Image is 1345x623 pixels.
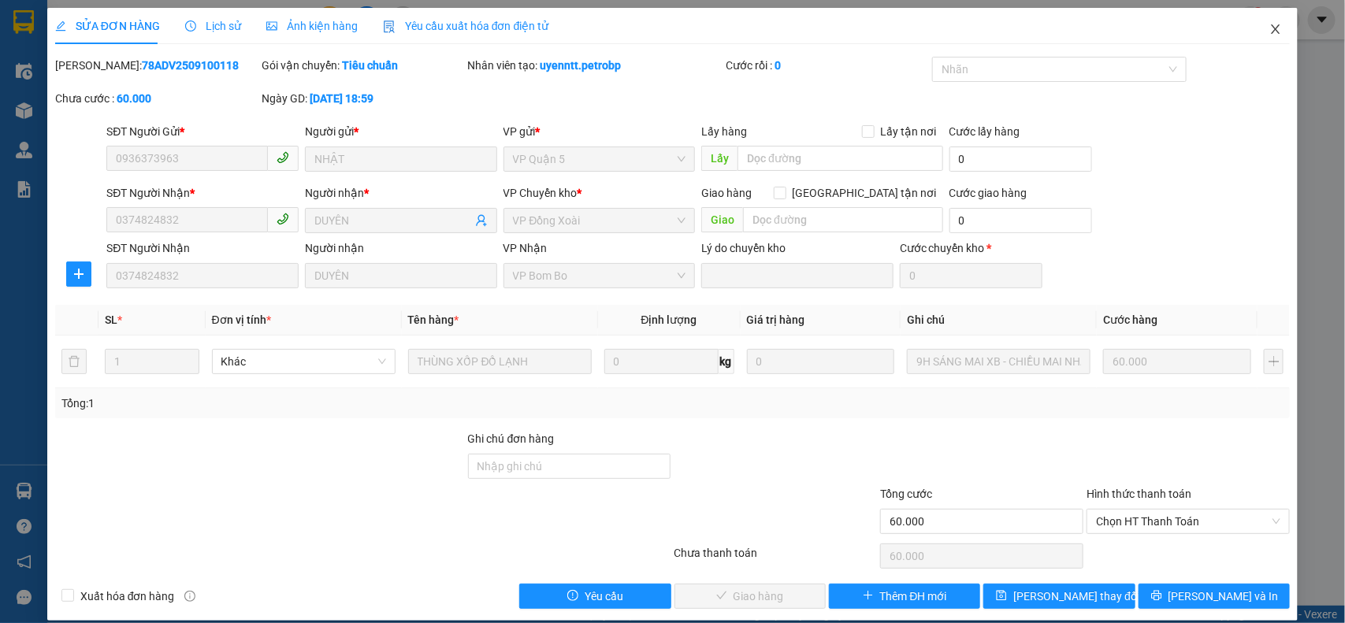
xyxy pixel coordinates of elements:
[74,588,181,605] span: Xuất hóa đơn hàng
[513,147,686,171] span: VP Quận 5
[1169,588,1279,605] span: [PERSON_NAME] và In
[880,588,947,605] span: Thêm ĐH mới
[1103,349,1251,374] input: 0
[738,146,943,171] input: Dọc đường
[674,584,826,609] button: checkGiao hàng
[1013,588,1139,605] span: [PERSON_NAME] thay đổi
[408,349,592,374] input: VD: Bàn, Ghế
[1087,488,1191,500] label: Hình thức thanh toán
[701,187,752,199] span: Giao hàng
[142,59,239,72] b: 78ADV2509100118
[106,239,299,257] div: SĐT Người Nhận
[266,20,277,32] span: picture
[701,207,743,232] span: Giao
[513,209,686,232] span: VP Đồng Xoài
[55,20,160,32] span: SỬA ĐƠN HÀNG
[567,590,578,603] span: exclamation-circle
[1151,590,1162,603] span: printer
[262,57,465,74] div: Gói vận chuyển:
[673,544,879,572] div: Chưa thanh toán
[106,184,299,202] div: SĐT Người Nhận
[67,268,91,280] span: plus
[747,313,805,326] span: Giá trị hàng
[1264,349,1284,374] button: plus
[61,395,520,412] div: Tổng: 1
[305,239,497,257] div: Người nhận
[1103,313,1157,326] span: Cước hàng
[701,239,894,257] div: Lý do chuyển kho
[266,20,358,32] span: Ảnh kiện hàng
[949,208,1092,233] input: Cước giao hàng
[105,313,117,326] span: SL
[901,305,1097,336] th: Ghi chú
[541,59,622,72] b: uyenntt.petrobp
[585,588,623,605] span: Yêu cầu
[775,59,781,72] b: 0
[949,146,1092,172] input: Cước lấy hàng
[900,239,1042,257] div: Cước chuyển kho
[747,349,895,374] input: 0
[949,187,1027,199] label: Cước giao hàng
[468,454,671,479] input: Ghi chú đơn hàng
[117,92,151,105] b: 60.000
[305,123,497,140] div: Người gửi
[277,213,289,225] span: phone
[468,432,555,445] label: Ghi chú đơn hàng
[875,123,943,140] span: Lấy tận nơi
[342,59,398,72] b: Tiêu chuẩn
[262,90,465,107] div: Ngày GD:
[829,584,980,609] button: plusThêm ĐH mới
[503,239,696,257] div: VP Nhận
[408,313,459,326] span: Tên hàng
[719,349,734,374] span: kg
[55,57,258,74] div: [PERSON_NAME]:
[383,20,396,33] img: icon
[983,584,1135,609] button: save[PERSON_NAME] thay đổi
[503,187,578,199] span: VP Chuyển kho
[949,125,1020,138] label: Cước lấy hàng
[880,488,932,500] span: Tổng cước
[726,57,929,74] div: Cước rồi :
[475,214,488,227] span: user-add
[305,184,497,202] div: Người nhận
[1096,510,1280,533] span: Chọn HT Thanh Toán
[212,313,271,326] span: Đơn vị tính
[701,146,738,171] span: Lấy
[1269,23,1282,35] span: close
[185,20,196,32] span: clock-circle
[743,207,943,232] input: Dọc đường
[184,591,195,602] span: info-circle
[383,20,549,32] span: Yêu cầu xuất hóa đơn điện tử
[519,584,671,609] button: exclamation-circleYêu cầu
[1139,584,1290,609] button: printer[PERSON_NAME] và In
[786,184,943,202] span: [GEOGRAPHIC_DATA] tận nơi
[863,590,874,603] span: plus
[468,57,723,74] div: Nhân viên tạo:
[641,313,697,326] span: Định lượng
[513,264,686,287] span: VP Bom Bo
[310,92,373,105] b: [DATE] 18:59
[503,123,696,140] div: VP gửi
[61,349,87,374] button: delete
[106,123,299,140] div: SĐT Người Gửi
[221,350,386,373] span: Khác
[55,20,66,32] span: edit
[996,590,1007,603] span: save
[701,125,747,138] span: Lấy hàng
[907,349,1090,374] input: Ghi Chú
[1254,8,1298,52] button: Close
[185,20,241,32] span: Lịch sử
[277,151,289,164] span: phone
[66,261,91,287] button: plus
[55,90,258,107] div: Chưa cước :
